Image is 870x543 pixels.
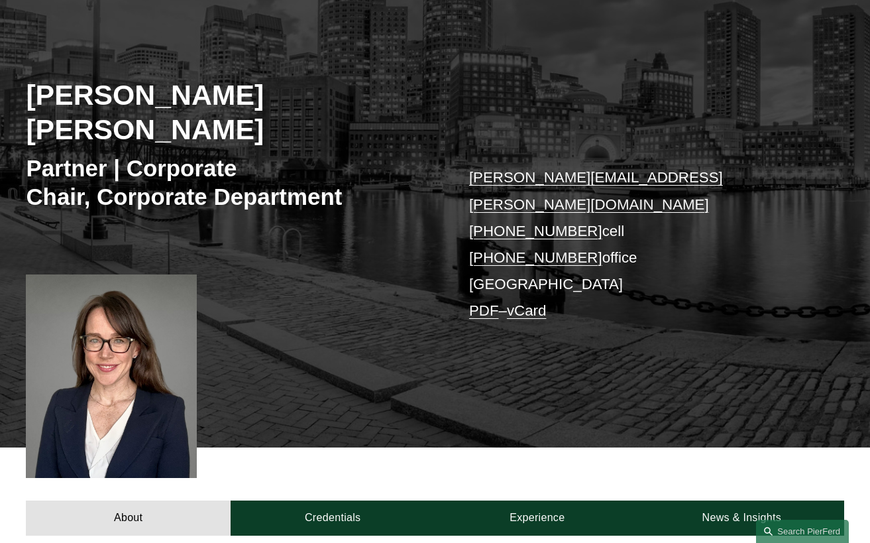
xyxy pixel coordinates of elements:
[469,302,499,319] a: PDF
[26,154,435,211] h3: Partner | Corporate Chair, Corporate Department
[507,302,546,319] a: vCard
[756,520,849,543] a: Search this site
[639,501,844,536] a: News & Insights
[26,78,435,147] h2: [PERSON_NAME] [PERSON_NAME]
[469,164,810,324] p: cell office [GEOGRAPHIC_DATA] –
[231,501,435,536] a: Credentials
[435,501,640,536] a: Experience
[469,169,723,212] a: [PERSON_NAME][EMAIL_ADDRESS][PERSON_NAME][DOMAIN_NAME]
[469,223,602,239] a: [PHONE_NUMBER]
[469,249,602,266] a: [PHONE_NUMBER]
[26,501,231,536] a: About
